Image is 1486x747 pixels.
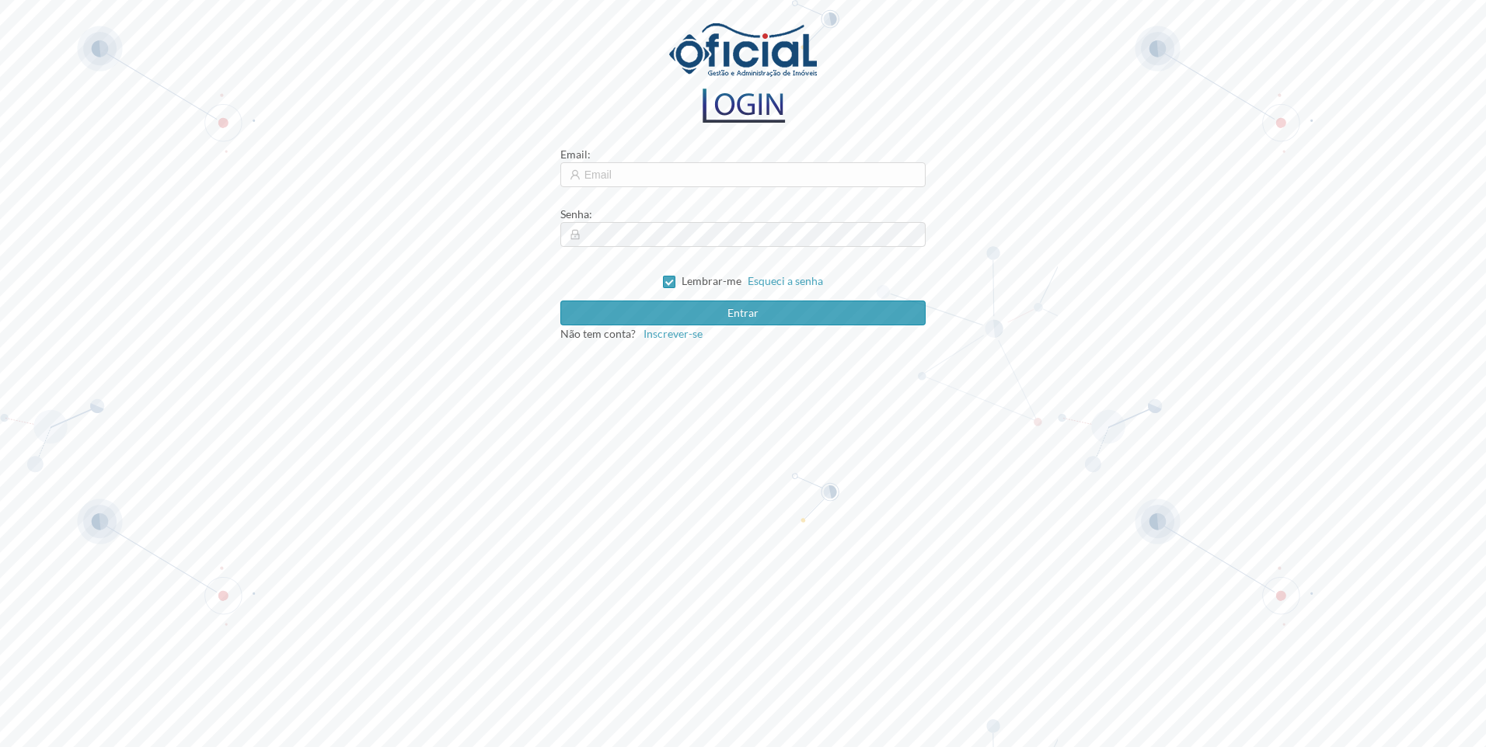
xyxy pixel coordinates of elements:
span: Lembrar-me [682,274,741,287]
button: Entrar [560,301,926,325]
span: Email [560,148,588,161]
div: : [560,206,926,222]
i: icon: user [570,169,581,180]
span: Não tem conta? [560,327,636,340]
a: Esqueci a senha [748,274,823,287]
input: Email [560,162,926,187]
span: Senha [560,207,589,221]
a: Inscrever-se [636,327,703,340]
span: Inscrever-se [644,327,703,340]
img: logo [669,23,817,77]
i: icon: lock [570,229,581,240]
img: logo [697,89,789,123]
div: : [560,146,926,162]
